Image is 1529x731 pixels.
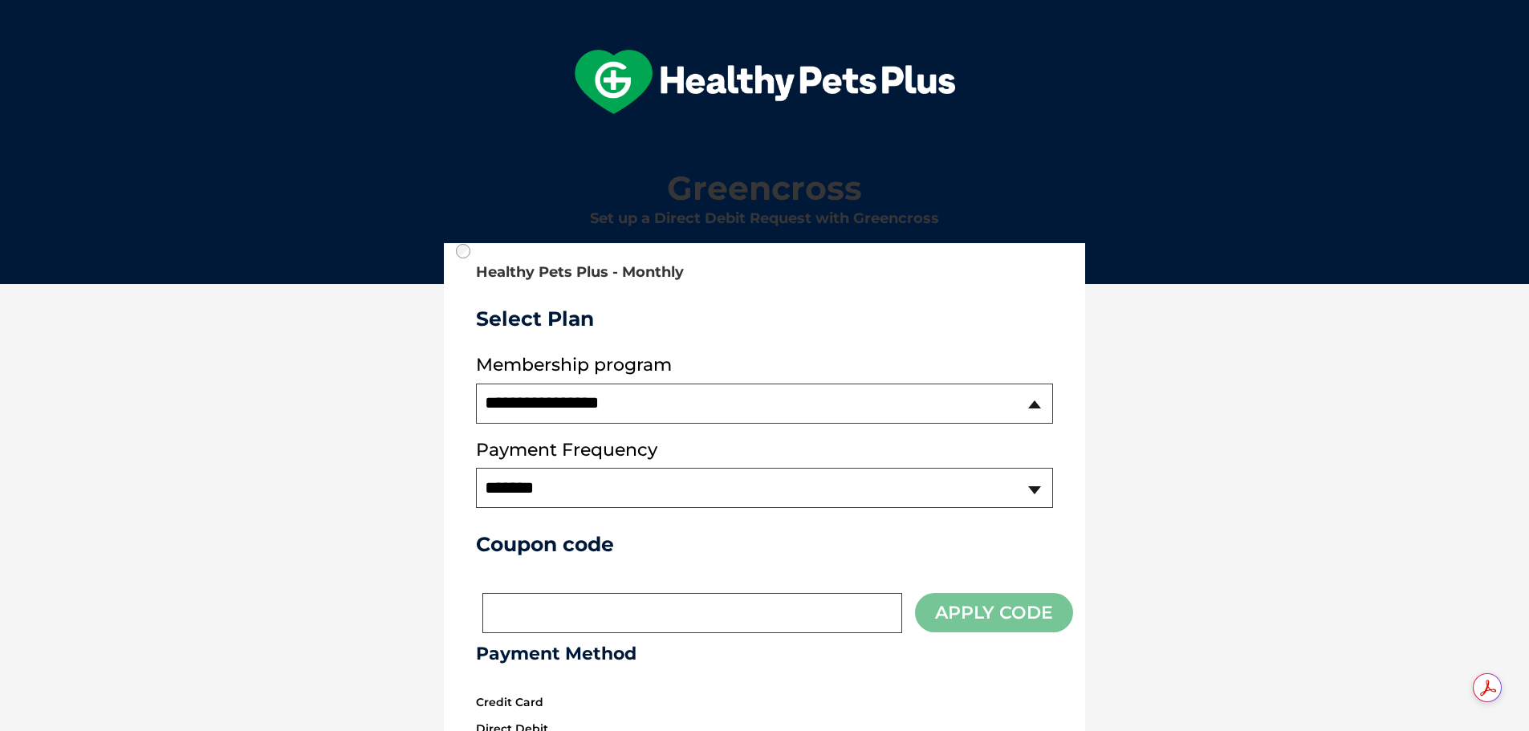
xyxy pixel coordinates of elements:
[456,244,470,258] input: Direct Debit
[476,307,1053,331] h3: Select Plan
[450,170,1079,206] h1: Greencross
[476,692,543,713] label: Credit Card
[915,593,1073,632] button: Apply Code
[476,265,1053,281] h2: Healthy Pets Plus - Monthly
[476,355,1053,376] label: Membership program
[575,50,955,114] img: hpp-logo-landscape-green-white.png
[476,532,1053,556] h3: Coupon code
[450,211,1079,227] h2: Set up a Direct Debit Request with Greencross
[476,440,657,461] label: Payment Frequency
[476,644,1053,664] h3: Payment Method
